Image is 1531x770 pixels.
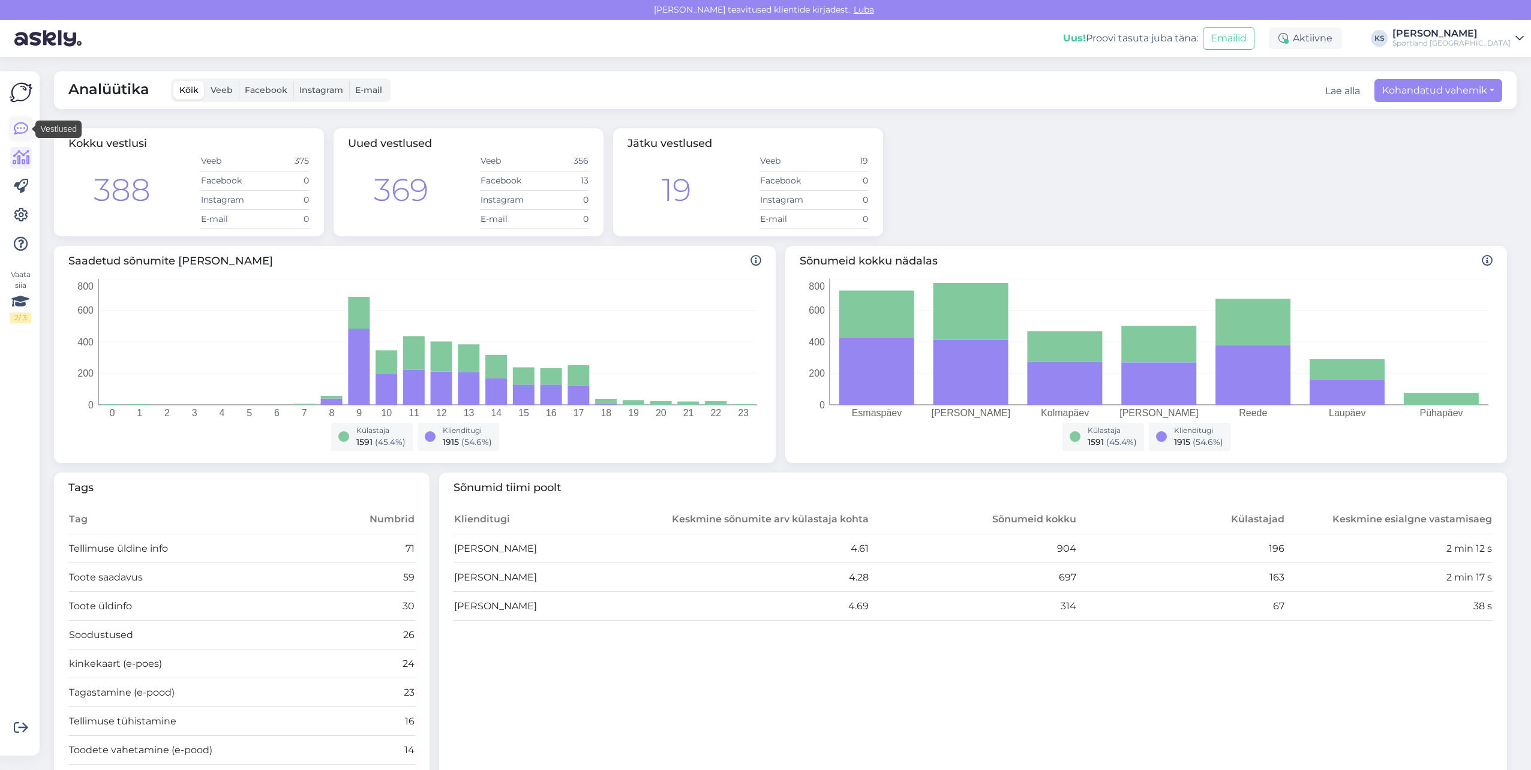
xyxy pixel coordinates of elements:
[356,425,406,436] div: Külastaja
[1285,563,1493,592] td: 2 min 17 s
[869,506,1077,534] th: Sõnumeid kokku
[328,649,415,678] td: 24
[1325,84,1360,98] button: Lae alla
[683,408,694,418] tspan: 21
[88,399,94,410] tspan: 0
[454,506,662,534] th: Klienditugi
[464,408,475,418] tspan: 13
[480,152,535,171] td: Veeb
[247,408,252,418] tspan: 5
[164,408,170,418] tspan: 2
[1077,534,1285,563] td: 196
[809,281,825,291] tspan: 800
[328,592,415,621] td: 30
[656,408,667,418] tspan: 20
[601,408,611,418] tspan: 18
[200,209,255,228] td: E-mail
[1420,408,1463,418] tspan: Pühapäev
[348,137,432,150] span: Uued vestlused
[814,209,869,228] td: 0
[1077,592,1285,621] td: 67
[436,408,447,418] tspan: 12
[800,253,1493,269] span: Sõnumeid kokku nädalas
[68,506,328,534] th: Tag
[137,408,142,418] tspan: 1
[68,736,328,765] td: Toodete vahetamine (e-pood)
[1329,408,1365,418] tspan: Laupäev
[710,408,721,418] tspan: 22
[491,408,502,418] tspan: 14
[1063,31,1198,46] div: Proovi tasuta juba täna:
[850,4,878,15] span: Luba
[1077,506,1285,534] th: Külastajad
[77,305,94,315] tspan: 600
[68,592,328,621] td: Toote üldinfo
[375,437,406,447] span: ( 45.4 %)
[1269,28,1342,49] div: Aktiivne
[374,167,428,213] div: 369
[869,563,1077,592] td: 697
[443,425,492,436] div: Klienditugi
[443,437,459,447] span: 1915
[1077,563,1285,592] td: 163
[355,85,382,95] span: E-mail
[1374,79,1502,102] button: Kohandatud vahemik
[1392,29,1524,48] a: [PERSON_NAME]Sportland [GEOGRAPHIC_DATA]
[1174,437,1190,447] span: 1915
[68,480,415,496] span: Tags
[814,190,869,209] td: 0
[409,408,419,418] tspan: 11
[1041,408,1089,418] tspan: Kolmapäev
[760,152,814,171] td: Veeb
[328,707,415,736] td: 16
[535,152,589,171] td: 356
[1106,437,1137,447] span: ( 45.4 %)
[192,408,197,418] tspan: 3
[852,408,902,418] tspan: Esmaspäev
[1392,38,1511,48] div: Sportland [GEOGRAPHIC_DATA]
[255,190,310,209] td: 0
[328,736,415,765] td: 14
[328,678,415,707] td: 23
[869,534,1077,563] td: 904
[535,209,589,228] td: 0
[255,152,310,171] td: 375
[68,79,149,102] span: Analüütika
[94,167,151,213] div: 388
[77,368,94,378] tspan: 200
[68,253,761,269] span: Saadetud sõnumite [PERSON_NAME]
[68,563,328,592] td: Toote saadavus
[356,408,362,418] tspan: 9
[328,506,415,534] th: Numbrid
[1285,506,1493,534] th: Keskmine esialgne vastamisaeg
[760,190,814,209] td: Instagram
[1088,425,1137,436] div: Külastaja
[661,506,869,534] th: Keskmine sõnumite arv külastaja kohta
[1239,408,1267,418] tspan: Reede
[480,190,535,209] td: Instagram
[454,563,662,592] td: [PERSON_NAME]
[809,336,825,347] tspan: 400
[1285,592,1493,621] td: 38 s
[211,85,233,95] span: Veeb
[68,649,328,678] td: kinkekaart (e-poes)
[328,621,415,649] td: 26
[274,408,280,418] tspan: 6
[10,269,31,323] div: Vaata siia
[814,152,869,171] td: 19
[77,336,94,347] tspan: 400
[68,137,147,150] span: Kokku vestlusi
[245,85,287,95] span: Facebook
[480,209,535,228] td: E-mail
[814,171,869,190] td: 0
[760,171,814,190] td: Facebook
[200,190,255,209] td: Instagram
[1203,27,1254,50] button: Emailid
[574,408,584,418] tspan: 17
[68,707,328,736] td: Tellimuse tühistamine
[10,312,31,323] div: 2 / 3
[68,621,328,649] td: Soodustused
[535,171,589,190] td: 13
[255,209,310,228] td: 0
